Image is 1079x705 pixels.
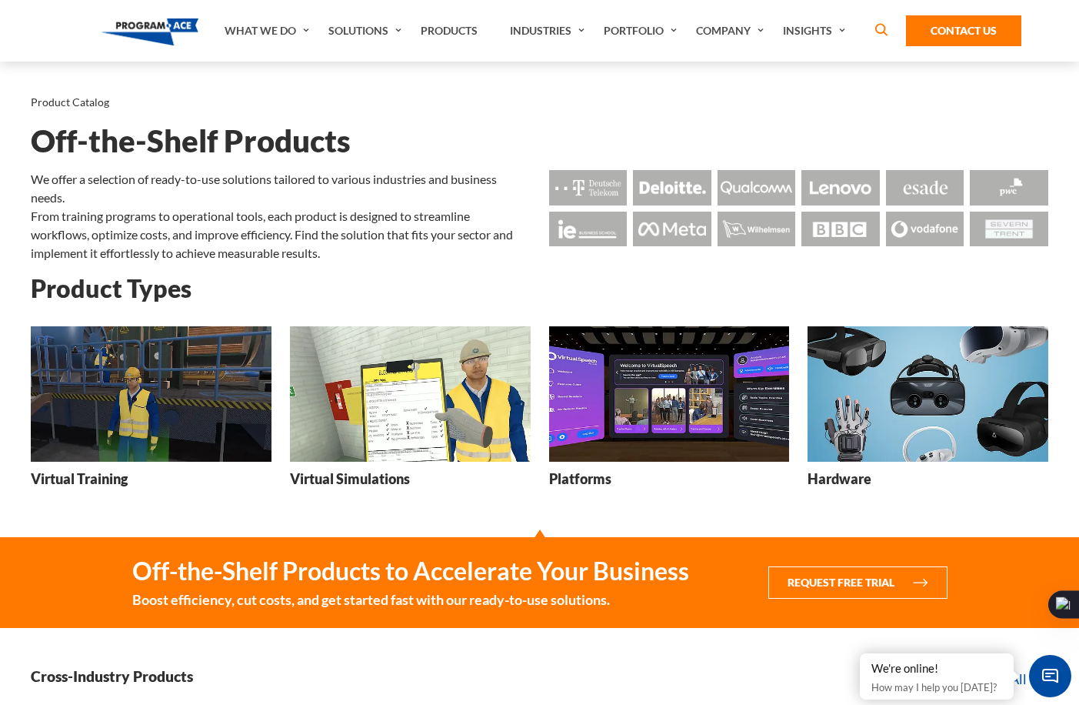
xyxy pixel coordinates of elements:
a: Platforms [549,326,790,500]
p: We offer a selection of ready-to-use solutions tailored to various industries and business needs. [31,170,531,207]
img: Logo - Deutsche Telekom [549,170,628,205]
img: Logo - Pwc [970,170,1048,205]
img: Logo - Wilhemsen [718,212,796,246]
small: Boost efficiency, cut costs, and get started fast with our ready-to-use solutions. [132,590,689,610]
img: Virtual Training [31,326,271,462]
div: We're online! [871,661,1002,677]
h1: Off-the-Shelf Products [31,128,1048,155]
img: Logo - Seven Trent [970,212,1048,246]
img: Virtual Simulations [290,326,531,462]
img: Logo - Deloitte [633,170,711,205]
img: Logo - Meta [633,212,711,246]
h3: Cross-Industry Products [31,667,193,686]
h3: Platforms [549,469,611,489]
a: Virtual Training [31,326,271,500]
img: Program-Ace [102,18,199,45]
p: How may I help you [DATE]? [871,678,1002,697]
button: Request Free Trial [768,566,947,599]
img: Logo - Qualcomm [718,170,796,205]
img: Logo - Ie Business School [549,212,628,246]
img: Platforms [549,326,790,462]
h3: Hardware [808,469,871,489]
h3: Virtual Simulations [290,469,410,489]
a: Virtual Simulations [290,326,531,500]
strong: Off-the-Shelf Products to Accelerate Your Business [132,556,689,586]
li: Product Catalog [31,92,109,112]
img: Logo - Vodafone [886,212,964,246]
img: Logo - BBC [801,212,880,246]
img: Logo - Esade [886,170,964,205]
span: Chat Widget [1029,655,1071,697]
img: Logo - Lenovo [801,170,880,205]
h2: Product Types [31,275,1048,302]
a: Hardware [808,326,1048,500]
a: Contact Us [906,15,1021,46]
h3: Virtual Training [31,469,128,489]
nav: breadcrumb [31,92,1048,112]
img: Hardware [808,326,1048,462]
p: From training programs to operational tools, each product is designed to streamline workflows, op... [31,207,531,262]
